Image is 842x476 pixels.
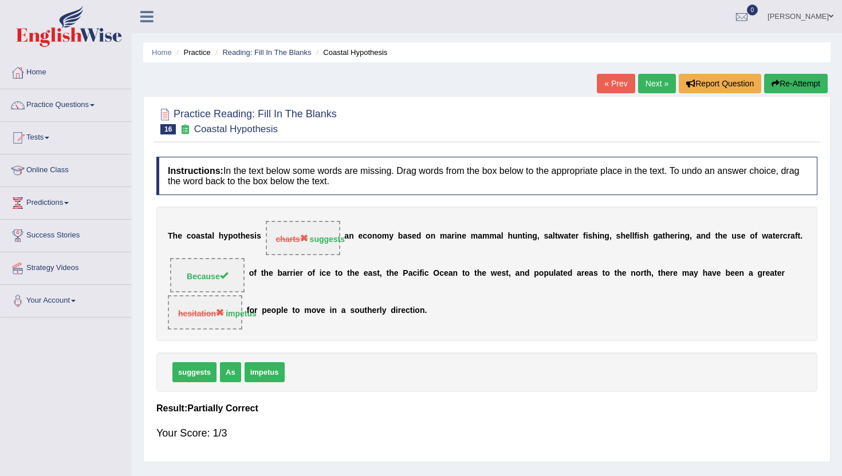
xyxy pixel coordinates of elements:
[296,269,300,278] b: e
[600,232,605,241] b: n
[382,232,389,241] b: m
[396,306,398,315] b: i
[465,269,470,278] b: o
[247,306,250,315] b: f
[1,89,131,118] a: Practice Questions
[501,269,506,278] b: s
[739,269,745,278] b: n
[173,232,178,241] b: h
[178,232,182,241] b: e
[663,232,666,241] b: t
[593,269,598,278] b: s
[330,306,332,315] b: i
[482,269,486,278] b: e
[478,232,482,241] b: a
[780,232,782,241] b: r
[250,232,254,241] b: s
[403,232,407,241] b: a
[1,154,131,183] a: Online Class
[313,47,387,58] li: Coastal Hypothesis
[344,232,349,241] b: a
[534,269,539,278] b: p
[219,232,224,241] b: h
[207,232,212,241] b: a
[616,232,621,241] b: s
[272,306,277,315] b: o
[666,269,670,278] b: e
[326,269,330,278] b: e
[417,269,419,278] b: i
[332,306,337,315] b: n
[583,232,586,241] b: f
[233,232,238,241] b: o
[558,232,564,241] b: w
[731,232,737,241] b: u
[168,166,223,176] b: Instructions:
[679,74,761,93] button: Report Question
[281,306,284,315] b: l
[588,232,593,241] b: s
[178,309,224,318] span: hesitation
[254,306,257,315] b: r
[316,306,321,315] b: v
[636,269,641,278] b: o
[516,269,520,278] b: a
[782,269,785,278] b: r
[295,306,300,315] b: o
[420,306,425,315] b: n
[798,232,801,241] b: t
[212,232,214,241] b: l
[335,269,338,278] b: t
[632,232,635,241] b: l
[407,232,412,241] b: s
[152,48,172,57] a: Home
[170,258,245,292] span: Drop target
[156,106,337,134] h2: Practice Reading: Fill In The Blanks
[363,232,367,241] b: c
[156,157,817,195] h4: In the text below some words are missing. Drag words from the box below to the appropriate place ...
[249,269,254,278] b: o
[194,124,278,134] small: Coastal Hypothesis
[718,232,723,241] b: h
[766,269,770,278] b: e
[768,232,773,241] b: a
[518,232,523,241] b: n
[293,269,296,278] b: i
[246,232,250,241] b: e
[725,269,730,278] b: b
[284,306,288,315] b: e
[200,232,205,241] b: s
[412,269,417,278] b: c
[620,232,625,241] b: h
[412,232,416,241] b: e
[614,269,617,278] b: t
[282,269,287,278] b: a
[706,232,711,241] b: d
[678,232,680,241] b: i
[364,269,368,278] b: e
[597,74,635,93] a: « Prev
[172,362,217,382] span: suggests
[355,306,360,315] b: o
[640,269,643,278] b: r
[205,232,208,241] b: t
[675,232,678,241] b: r
[462,269,465,278] b: t
[377,269,380,278] b: t
[387,269,389,278] b: t
[238,232,241,241] b: t
[489,232,496,241] b: m
[685,232,690,241] b: g
[415,306,420,315] b: o
[564,232,568,241] b: a
[278,269,283,278] b: b
[528,232,533,241] b: n
[795,232,798,241] b: f
[300,269,302,278] b: r
[350,306,355,315] b: s
[653,232,658,241] b: g
[774,269,777,278] b: t
[474,269,477,278] b: t
[658,269,661,278] b: t
[491,269,497,278] b: w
